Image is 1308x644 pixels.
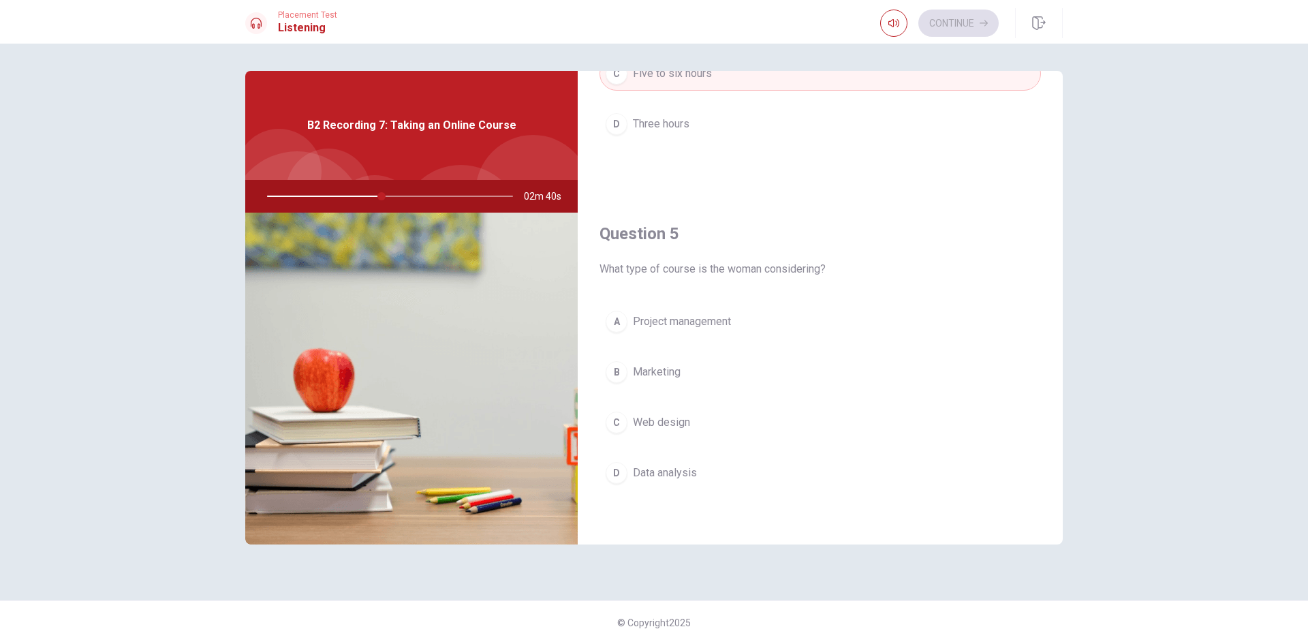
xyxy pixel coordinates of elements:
img: B2 Recording 7: Taking an Online Course [245,213,578,545]
span: 02m 40s [524,180,572,213]
h4: Question 5 [599,223,1041,245]
button: CWeb design [599,405,1041,440]
h1: Listening [278,20,337,36]
span: What type of course is the woman considering? [599,261,1041,277]
div: C [606,412,627,433]
span: © Copyright 2025 [617,617,691,628]
span: Placement Test [278,10,337,20]
button: DThree hours [599,107,1041,141]
button: BMarketing [599,355,1041,389]
span: Marketing [633,364,681,380]
div: A [606,311,627,333]
span: B2 Recording 7: Taking an Online Course [307,117,516,134]
span: Five to six hours [633,65,712,82]
span: Three hours [633,116,689,132]
button: CFive to six hours [599,57,1041,91]
div: D [606,113,627,135]
div: C [606,63,627,85]
span: Web design [633,414,690,431]
button: AProject management [599,305,1041,339]
button: DData analysis [599,456,1041,490]
span: Project management [633,313,731,330]
div: D [606,462,627,484]
div: B [606,361,627,383]
span: Data analysis [633,465,697,481]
